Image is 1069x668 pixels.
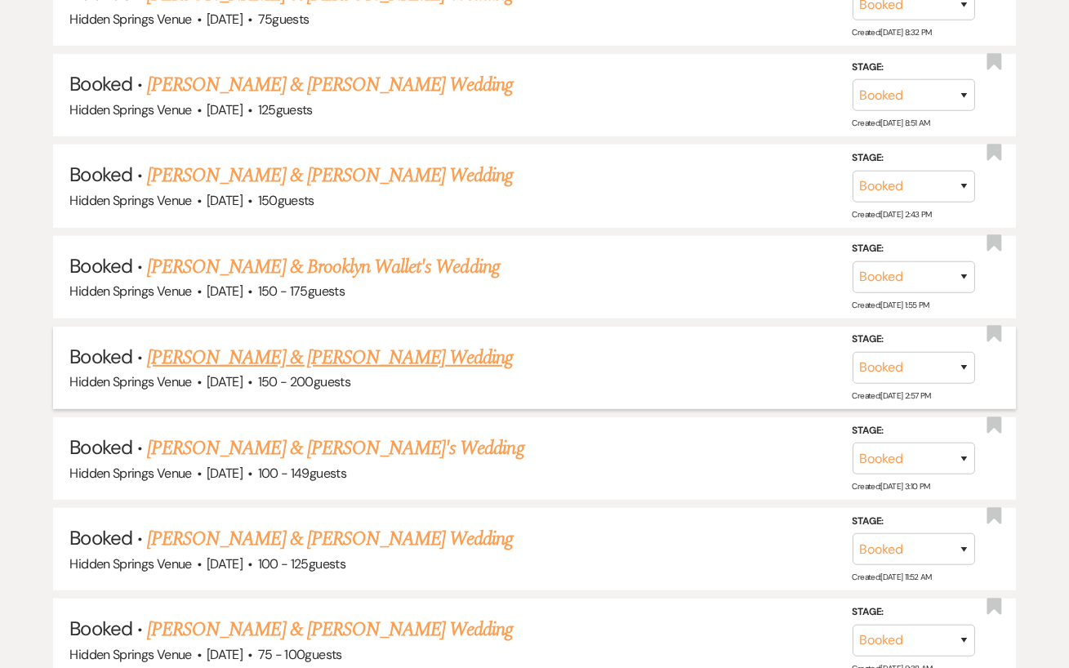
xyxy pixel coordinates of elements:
[853,118,930,128] span: Created: [DATE] 8:51 AM
[853,209,932,220] span: Created: [DATE] 2:43 PM
[69,555,191,572] span: Hidden Springs Venue
[69,71,131,96] span: Booked
[853,59,975,77] label: Stage:
[69,525,131,550] span: Booked
[207,11,243,28] span: [DATE]
[207,373,243,390] span: [DATE]
[853,572,932,582] span: Created: [DATE] 11:52 AM
[853,149,975,167] label: Stage:
[853,603,975,621] label: Stage:
[69,101,191,118] span: Hidden Springs Venue
[258,465,346,482] span: 100 - 149 guests
[258,192,314,209] span: 150 guests
[69,283,191,300] span: Hidden Springs Venue
[147,343,513,372] a: [PERSON_NAME] & [PERSON_NAME] Wedding
[853,240,975,258] label: Stage:
[69,192,191,209] span: Hidden Springs Venue
[147,252,500,282] a: [PERSON_NAME] & Brooklyn Wallet's Wedding
[258,646,342,663] span: 75 - 100 guests
[853,331,975,349] label: Stage:
[69,465,191,482] span: Hidden Springs Venue
[853,27,932,38] span: Created: [DATE] 8:32 PM
[147,524,513,554] a: [PERSON_NAME] & [PERSON_NAME] Wedding
[258,283,345,300] span: 150 - 175 guests
[69,373,191,390] span: Hidden Springs Venue
[258,101,313,118] span: 125 guests
[853,390,931,401] span: Created: [DATE] 2:57 PM
[853,513,975,531] label: Stage:
[147,161,513,190] a: [PERSON_NAME] & [PERSON_NAME] Wedding
[207,465,243,482] span: [DATE]
[258,373,350,390] span: 150 - 200 guests
[207,555,243,572] span: [DATE]
[147,434,524,463] a: [PERSON_NAME] & [PERSON_NAME]'s Wedding
[853,300,929,310] span: Created: [DATE] 1:55 PM
[69,253,131,278] span: Booked
[69,11,191,28] span: Hidden Springs Venue
[69,616,131,641] span: Booked
[69,162,131,187] span: Booked
[207,283,243,300] span: [DATE]
[147,70,513,100] a: [PERSON_NAME] & [PERSON_NAME] Wedding
[258,555,345,572] span: 100 - 125 guests
[69,434,131,460] span: Booked
[853,421,975,439] label: Stage:
[207,646,243,663] span: [DATE]
[147,615,513,644] a: [PERSON_NAME] & [PERSON_NAME] Wedding
[258,11,310,28] span: 75 guests
[853,481,930,492] span: Created: [DATE] 3:10 PM
[69,344,131,369] span: Booked
[207,101,243,118] span: [DATE]
[69,646,191,663] span: Hidden Springs Venue
[207,192,243,209] span: [DATE]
